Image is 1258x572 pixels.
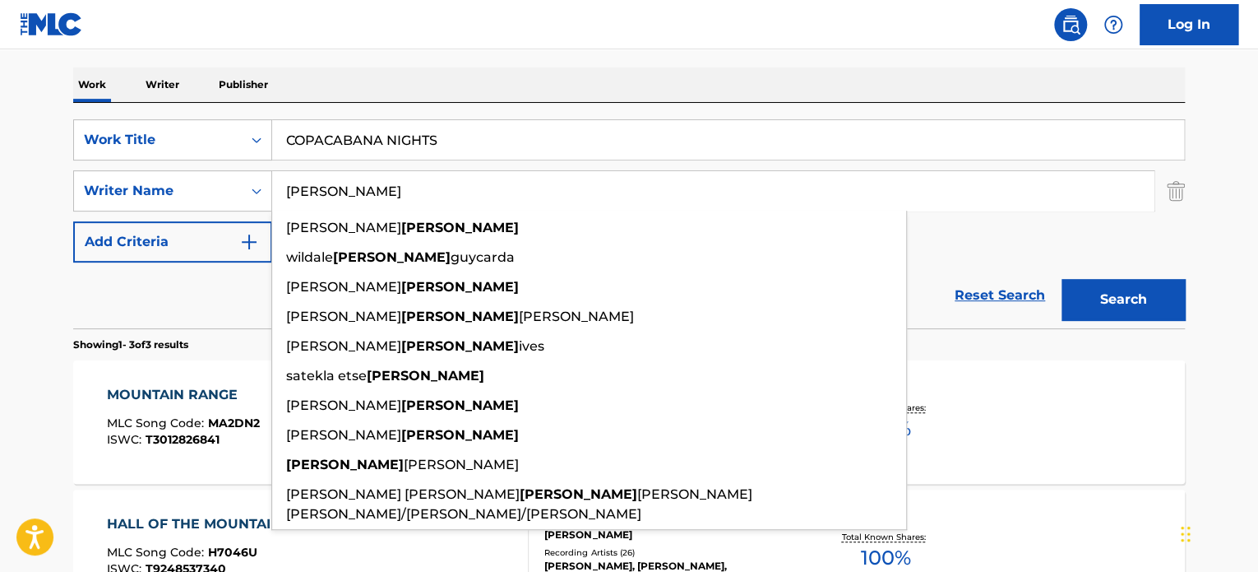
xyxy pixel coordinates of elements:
[214,67,273,102] p: Publisher
[519,309,634,324] span: [PERSON_NAME]
[401,309,519,324] strong: [PERSON_NAME]
[73,119,1185,328] form: Search Form
[1167,170,1185,212] img: Delete Criterion
[73,221,272,263] button: Add Criteria
[73,360,1185,484] a: MOUNTAIN RANGEMLC Song Code:MA2DN2ISWC:T3012826841Writers (1)[PERSON_NAME]Recording Artists (0)To...
[401,427,519,443] strong: [PERSON_NAME]
[208,545,257,560] span: H7046U
[146,432,220,447] span: T3012826841
[107,432,146,447] span: ISWC :
[401,279,519,295] strong: [PERSON_NAME]
[1097,8,1130,41] div: Help
[367,368,484,384] strong: [PERSON_NAME]
[286,309,401,324] span: [PERSON_NAME]
[1061,15,1080,35] img: search
[520,486,637,502] strong: [PERSON_NAME]
[946,277,1053,314] a: Reset Search
[519,338,544,354] span: ives
[1061,279,1185,320] button: Search
[401,338,519,354] strong: [PERSON_NAME]
[208,416,260,430] span: MA2DN2
[1176,493,1258,572] iframe: Chat Widget
[286,249,333,265] span: wildale
[1054,8,1087,41] a: Public Search
[107,514,335,534] div: HALL OF THE MOUNTAIN DUDE
[1181,509,1191,559] div: Drag
[286,279,401,295] span: [PERSON_NAME]
[404,457,519,472] span: [PERSON_NAME]
[107,545,208,560] span: MLC Song Code :
[141,67,184,102] p: Writer
[73,67,111,102] p: Work
[84,181,232,201] div: Writer Name
[239,232,259,252] img: 9d2ae6d4665cec9f34b9.svg
[1103,15,1123,35] img: help
[73,337,188,352] p: Showing 1 - 3 of 3 results
[401,220,519,235] strong: [PERSON_NAME]
[286,398,401,413] span: [PERSON_NAME]
[286,427,401,443] span: [PERSON_NAME]
[286,486,520,502] span: [PERSON_NAME] [PERSON_NAME]
[107,385,260,405] div: MOUNTAIN RANGE
[544,528,793,542] div: [PERSON_NAME]
[401,398,519,413] strong: [PERSON_NAME]
[1140,4,1238,45] a: Log In
[451,249,515,265] span: guycarda
[84,130,232,150] div: Work Title
[333,249,451,265] strong: [PERSON_NAME]
[841,531,929,543] p: Total Known Shares:
[286,457,404,472] strong: [PERSON_NAME]
[544,546,793,559] div: Recording Artists ( 26 )
[286,338,401,354] span: [PERSON_NAME]
[20,12,83,36] img: MLC Logo
[286,368,367,384] span: satekla etse
[107,416,208,430] span: MLC Song Code :
[286,220,401,235] span: [PERSON_NAME]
